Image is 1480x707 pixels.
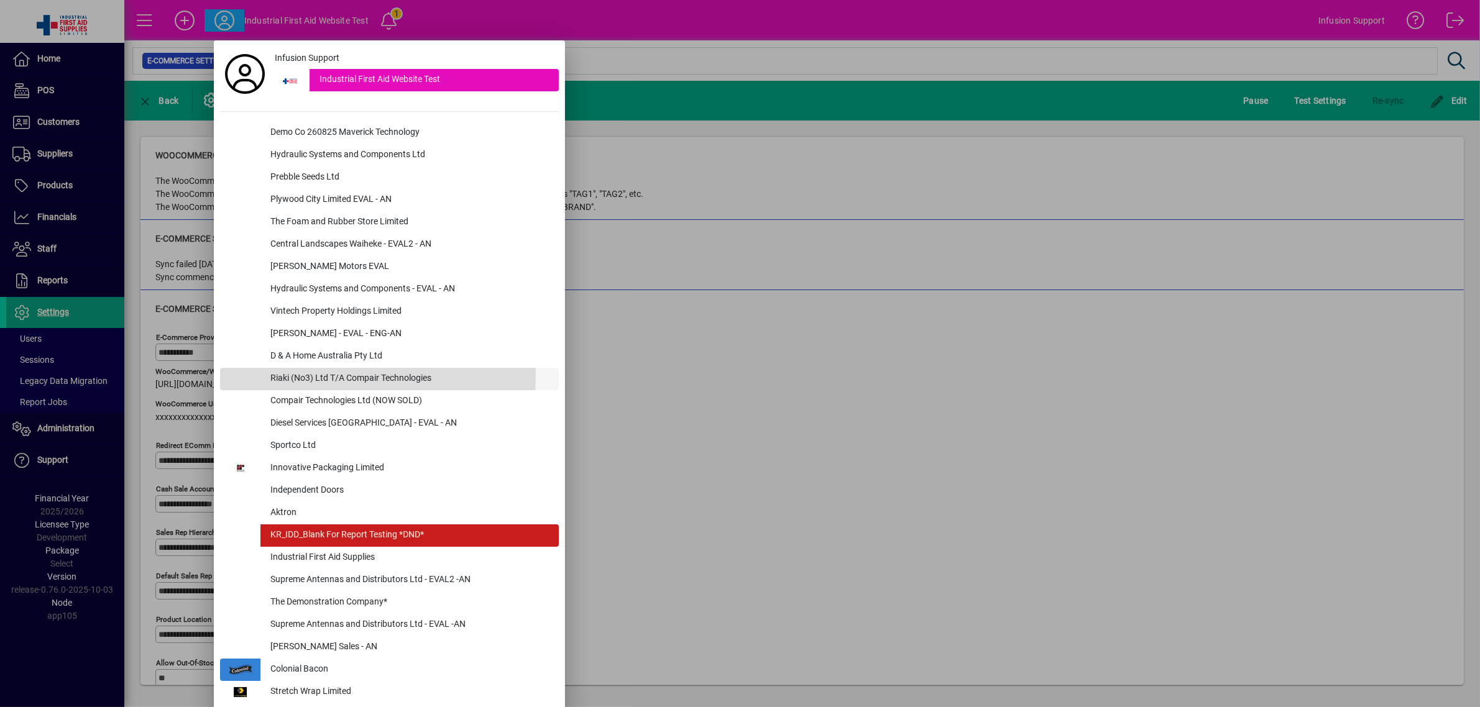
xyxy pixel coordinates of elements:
div: Supreme Antennas and Distributors Ltd - EVAL2 -AN [260,569,559,591]
div: Riaki (No3) Ltd T/A Compair Technologies [260,368,559,390]
div: [PERSON_NAME] - EVAL - ENG-AN [260,323,559,345]
div: Central Landscapes Waiheke - EVAL2 - AN [260,234,559,256]
button: Central Landscapes Waiheke - EVAL2 - AN [220,234,559,256]
div: Stretch Wrap Limited [260,681,559,703]
button: Colonial Bacon [220,659,559,681]
button: Supreme Antennas and Distributors Ltd - EVAL -AN [220,614,559,636]
button: The Demonstration Company* [220,591,559,614]
button: Vintech Property Holdings Limited [220,301,559,323]
div: Sportco Ltd [260,435,559,457]
div: Demo Co 260825 Maverick Technology [260,122,559,144]
div: Hydraulic Systems and Components Ltd [260,144,559,166]
div: Industrial First Aid Supplies [260,547,559,569]
button: [PERSON_NAME] Sales - AN [220,636,559,659]
button: Demo Co 260825 Maverick Technology [220,122,559,144]
button: Supreme Antennas and Distributors Ltd - EVAL2 -AN [220,569,559,591]
button: Prebble Seeds Ltd [220,166,559,189]
div: Prebble Seeds Ltd [260,166,559,189]
button: Industrial First Aid Supplies [220,547,559,569]
button: Plywood City Limited EVAL - AN [220,189,559,211]
button: [PERSON_NAME] - EVAL - ENG-AN [220,323,559,345]
button: [PERSON_NAME] Motors EVAL [220,256,559,278]
div: Diesel Services [GEOGRAPHIC_DATA] - EVAL - AN [260,413,559,435]
button: Independent Doors [220,480,559,502]
button: Diesel Services [GEOGRAPHIC_DATA] - EVAL - AN [220,413,559,435]
div: Innovative Packaging Limited [260,457,559,480]
a: Infusion Support [270,47,559,69]
div: Aktron [260,502,559,524]
button: KR_IDD_Blank For Report Testing *DND* [220,524,559,547]
div: Independent Doors [260,480,559,502]
span: Infusion Support [275,52,339,65]
div: The Demonstration Company* [260,591,559,614]
a: Profile [220,63,270,85]
button: D & A Home Australia Pty Ltd [220,345,559,368]
div: Vintech Property Holdings Limited [260,301,559,323]
button: Hydraulic Systems and Components - EVAL - AN [220,278,559,301]
button: Aktron [220,502,559,524]
div: Colonial Bacon [260,659,559,681]
button: Hydraulic Systems and Components Ltd [220,144,559,166]
div: The Foam and Rubber Store Limited [260,211,559,234]
button: Sportco Ltd [220,435,559,457]
button: Innovative Packaging Limited [220,457,559,480]
div: Compair Technologies Ltd (NOW SOLD) [260,390,559,413]
button: Stretch Wrap Limited [220,681,559,703]
div: Hydraulic Systems and Components - EVAL - AN [260,278,559,301]
button: The Foam and Rubber Store Limited [220,211,559,234]
div: Supreme Antennas and Distributors Ltd - EVAL -AN [260,614,559,636]
button: Riaki (No3) Ltd T/A Compair Technologies [220,368,559,390]
button: Compair Technologies Ltd (NOW SOLD) [220,390,559,413]
div: [PERSON_NAME] Sales - AN [260,636,559,659]
div: Plywood City Limited EVAL - AN [260,189,559,211]
button: Industrial First Aid Website Test [270,69,559,91]
div: D & A Home Australia Pty Ltd [260,345,559,368]
div: [PERSON_NAME] Motors EVAL [260,256,559,278]
div: Industrial First Aid Website Test [310,69,559,91]
div: KR_IDD_Blank For Report Testing *DND* [260,524,559,547]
